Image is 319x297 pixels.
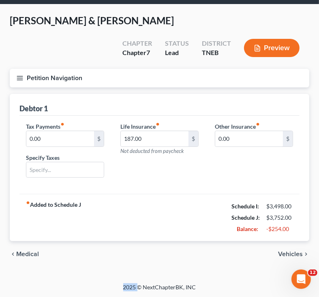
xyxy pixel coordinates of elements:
span: 7 [146,49,150,56]
span: Not deducted from paycheck [120,148,184,154]
i: fiber_manual_record [156,122,160,126]
span: [PERSON_NAME] & [PERSON_NAME] [10,15,174,26]
strong: Added to Schedule J [26,201,81,235]
span: 12 [308,269,317,276]
input: -- [26,131,94,146]
button: Vehicles chevron_right [278,251,309,257]
button: Preview [244,39,300,57]
div: $ [283,131,293,146]
div: Lead [165,48,189,57]
label: Tax Payments [26,122,64,131]
strong: Schedule I: [231,203,259,210]
div: TNEB [202,48,231,57]
div: $ [188,131,198,146]
span: Medical [16,251,39,257]
iframe: Intercom live chat [291,269,311,289]
label: Other Insurance [215,122,260,131]
strong: Schedule J: [231,214,260,221]
i: fiber_manual_record [256,122,260,126]
i: chevron_left [10,251,16,257]
strong: Balance: [237,225,258,232]
input: Specify... [26,162,104,178]
div: Debtor 1 [19,104,48,113]
div: -$254.00 [266,225,293,233]
input: -- [121,131,188,146]
i: fiber_manual_record [60,122,64,126]
button: Petition Navigation [10,69,309,87]
span: Vehicles [278,251,303,257]
input: -- [215,131,283,146]
div: Chapter [122,48,152,57]
i: fiber_manual_record [26,201,30,205]
div: District [202,39,231,48]
div: $3,752.00 [266,214,293,222]
div: $ [94,131,104,146]
div: Chapter [122,39,152,48]
div: Status [165,39,189,48]
div: $3,498.00 [266,202,293,210]
label: Specify Taxes [26,153,60,162]
button: chevron_left Medical [10,251,39,257]
label: Life Insurance [120,122,160,131]
i: chevron_right [303,251,309,257]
